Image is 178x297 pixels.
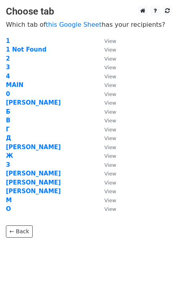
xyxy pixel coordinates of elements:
a: [PERSON_NAME] [6,170,61,177]
small: View [104,197,116,203]
a: View [96,37,116,44]
a: MAIN [6,81,24,89]
a: View [96,46,116,53]
small: View [104,135,116,141]
small: View [104,206,116,212]
a: View [96,152,116,159]
a: View [96,73,116,80]
a: ← Back [6,225,33,238]
a: 3 [6,64,10,71]
small: View [104,144,116,150]
small: View [104,56,116,62]
a: View [96,144,116,151]
a: 2 [6,55,10,62]
small: View [104,47,116,53]
small: View [104,74,116,79]
a: 1 [6,37,10,44]
a: View [96,161,116,168]
a: View [96,126,116,133]
small: View [104,153,116,159]
a: М [6,197,12,204]
small: View [104,38,116,44]
small: View [104,118,116,124]
a: З [6,161,10,168]
a: View [96,170,116,177]
a: 4 [6,73,10,80]
small: View [104,162,116,168]
a: View [96,188,116,195]
a: View [96,197,116,204]
a: View [96,179,116,186]
a: [PERSON_NAME] [6,188,61,195]
a: View [96,55,116,62]
a: [PERSON_NAME] [6,179,61,186]
a: View [96,108,116,115]
small: View [104,127,116,133]
a: View [96,90,116,98]
a: View [96,64,116,71]
a: View [96,99,116,106]
a: Б [6,108,10,115]
small: View [104,65,116,70]
a: В [6,117,10,124]
a: Д [6,135,11,142]
small: View [104,180,116,186]
small: View [104,171,116,177]
a: О [6,205,11,212]
a: [PERSON_NAME] [6,144,61,151]
a: 1 Not Found [6,46,46,53]
small: View [104,91,116,97]
p: Which tab of has your recipients? [6,20,172,29]
small: View [104,100,116,106]
a: [PERSON_NAME] [6,99,61,106]
small: View [104,188,116,194]
a: View [96,205,116,212]
small: View [104,109,116,115]
a: View [96,117,116,124]
a: Ж [6,152,13,159]
a: View [96,81,116,89]
a: this Google Sheet [46,21,102,28]
a: Г [6,126,10,133]
a: 0 [6,90,10,98]
h3: Choose tab [6,6,172,17]
small: View [104,82,116,88]
a: View [96,135,116,142]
